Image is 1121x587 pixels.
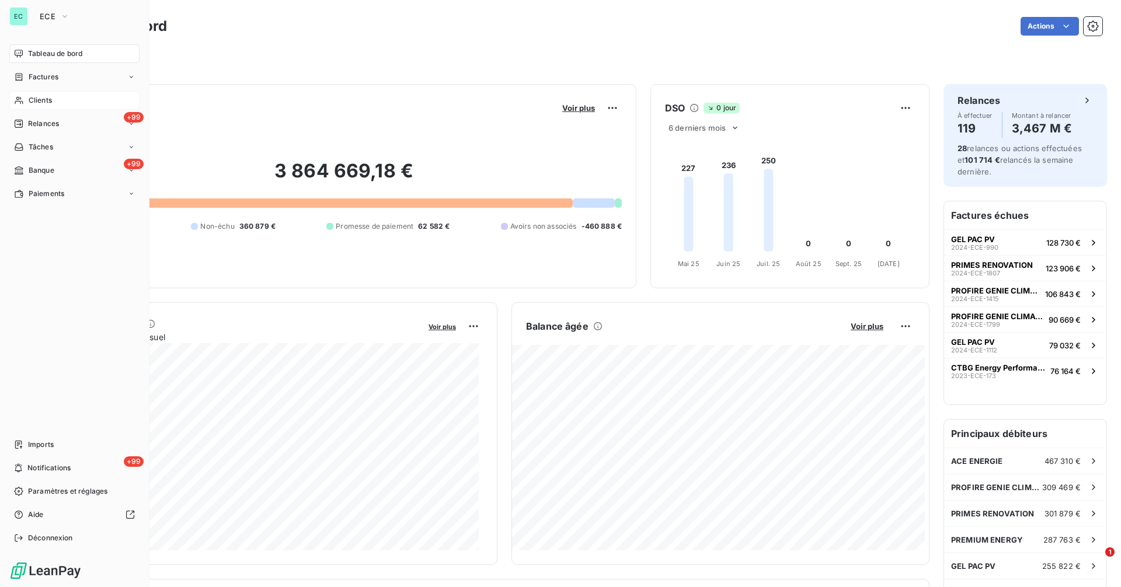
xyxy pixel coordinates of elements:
[28,509,44,520] span: Aide
[29,165,54,176] span: Banque
[951,235,995,244] span: GEL PAC PV
[678,260,699,268] tspan: Mai 25
[851,322,883,331] span: Voir plus
[951,286,1040,295] span: PROFIRE GENIE CLIMATIQUE
[757,260,780,268] tspan: Juil. 25
[28,118,59,129] span: Relances
[965,155,1000,165] span: 101 714 €
[1049,341,1081,350] span: 79 032 €
[944,358,1106,383] button: CTBG Energy Performance2023-ECE-17376 164 €
[562,103,595,113] span: Voir plus
[29,72,58,82] span: Factures
[1042,561,1081,571] span: 255 822 €
[796,260,821,268] tspan: Août 25
[951,483,1042,492] span: PROFIRE GENIE CLIMATIQUE
[951,270,1000,277] span: 2024-ECE-1807
[958,144,1082,176] span: relances ou actions effectuées et relancés la semaine dernière.
[1045,509,1081,518] span: 301 879 €
[9,7,28,26] div: EC
[28,486,107,497] span: Paramètres et réglages
[40,12,55,21] span: ECE
[958,93,1000,107] h6: Relances
[951,260,1033,270] span: PRIMES RENOVATION
[418,221,450,232] span: 62 582 €
[951,244,998,251] span: 2024-ECE-990
[29,95,52,106] span: Clients
[336,221,413,232] span: Promesse de paiement
[1046,238,1081,247] span: 128 730 €
[847,321,887,331] button: Voir plus
[944,332,1106,358] button: GEL PAC PV2024-ECE-111279 032 €
[1045,289,1081,299] span: 106 843 €
[704,103,740,113] span: 0 jour
[429,323,456,331] span: Voir plus
[66,331,420,343] span: Chiffre d'affaires mensuel
[9,561,82,580] img: Logo LeanPay
[958,144,967,153] span: 28
[124,456,144,467] span: +99
[944,255,1106,281] button: PRIMES RENOVATION2024-ECE-1807123 906 €
[944,201,1106,229] h6: Factures échues
[951,321,1000,328] span: 2024-ECE-1799
[835,260,862,268] tspan: Sept. 25
[951,535,1023,544] span: PREMIUM ENERGY
[1021,17,1079,36] button: Actions
[944,229,1106,255] button: GEL PAC PV2024-ECE-990128 730 €
[239,221,276,232] span: 360 879 €
[29,142,53,152] span: Tâches
[1042,483,1081,492] span: 309 469 €
[665,101,685,115] h6: DSO
[526,319,589,333] h6: Balance âgée
[1050,366,1081,376] span: 76 164 €
[669,123,726,132] span: 6 derniers mois
[951,347,997,354] span: 2024-ECE-1112
[1049,315,1081,324] span: 90 669 €
[1043,535,1081,544] span: 287 763 €
[124,112,144,123] span: +99
[9,505,140,524] a: Aide
[951,509,1035,518] span: PRIMES RENOVATION
[200,221,234,232] span: Non-échu
[944,281,1106,306] button: PROFIRE GENIE CLIMATIQUE2024-ECE-1415106 843 €
[951,312,1044,321] span: PROFIRE GENIE CLIMATIQUE
[1012,119,1072,138] h4: 3,467 M €
[878,260,900,268] tspan: [DATE]
[944,420,1106,448] h6: Principaux débiteurs
[951,363,1046,372] span: CTBG Energy Performance
[124,159,144,169] span: +99
[1046,264,1081,273] span: 123 906 €
[27,463,71,473] span: Notifications
[1012,112,1072,119] span: Montant à relancer
[29,188,64,199] span: Paiements
[559,103,598,113] button: Voir plus
[582,221,622,232] span: -460 888 €
[944,306,1106,332] button: PROFIRE GENIE CLIMATIQUE2024-ECE-179990 669 €
[1105,547,1115,557] span: 1
[951,295,999,302] span: 2024-ECE-1415
[958,119,993,138] h4: 119
[28,533,73,543] span: Déconnexion
[28,48,82,59] span: Tableau de bord
[951,372,996,379] span: 2023-ECE-173
[28,439,54,450] span: Imports
[951,337,995,347] span: GEL PAC PV
[1045,456,1081,466] span: 467 310 €
[951,561,996,571] span: GEL PAC PV
[716,260,740,268] tspan: Juin 25
[1081,547,1109,575] iframe: Intercom live chat
[425,321,459,331] button: Voir plus
[66,159,622,194] h2: 3 864 669,18 €
[510,221,577,232] span: Avoirs non associés
[951,456,1003,466] span: ACE ENERGIE
[958,112,993,119] span: À effectuer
